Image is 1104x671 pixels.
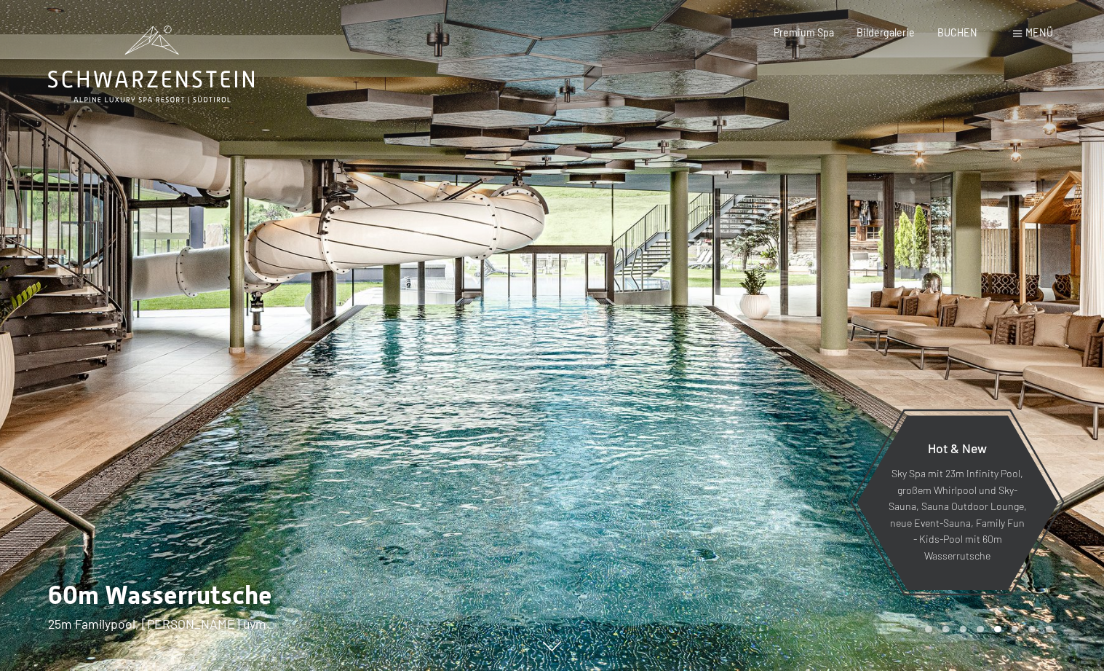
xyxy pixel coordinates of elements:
div: Carousel Page 6 [1012,626,1019,633]
a: BUCHEN [937,26,977,39]
div: Carousel Page 5 (Current Slide) [994,626,1001,633]
a: Hot & New Sky Spa mit 23m Infinity Pool, großem Whirlpool und Sky-Sauna, Sauna Outdoor Lounge, ne... [856,415,1059,591]
div: Carousel Page 8 [1046,626,1053,633]
a: Premium Spa [774,26,834,39]
a: Bildergalerie [857,26,915,39]
div: Carousel Page 1 [925,626,932,633]
div: Carousel Page 4 [977,626,984,633]
span: Hot & New [928,440,987,456]
span: Menü [1025,26,1053,39]
div: Carousel Pagination [920,626,1052,633]
p: Sky Spa mit 23m Infinity Pool, großem Whirlpool und Sky-Sauna, Sauna Outdoor Lounge, neue Event-S... [888,466,1027,565]
div: Carousel Page 7 [1028,626,1036,633]
div: Carousel Page 3 [960,626,967,633]
div: Carousel Page 2 [942,626,950,633]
